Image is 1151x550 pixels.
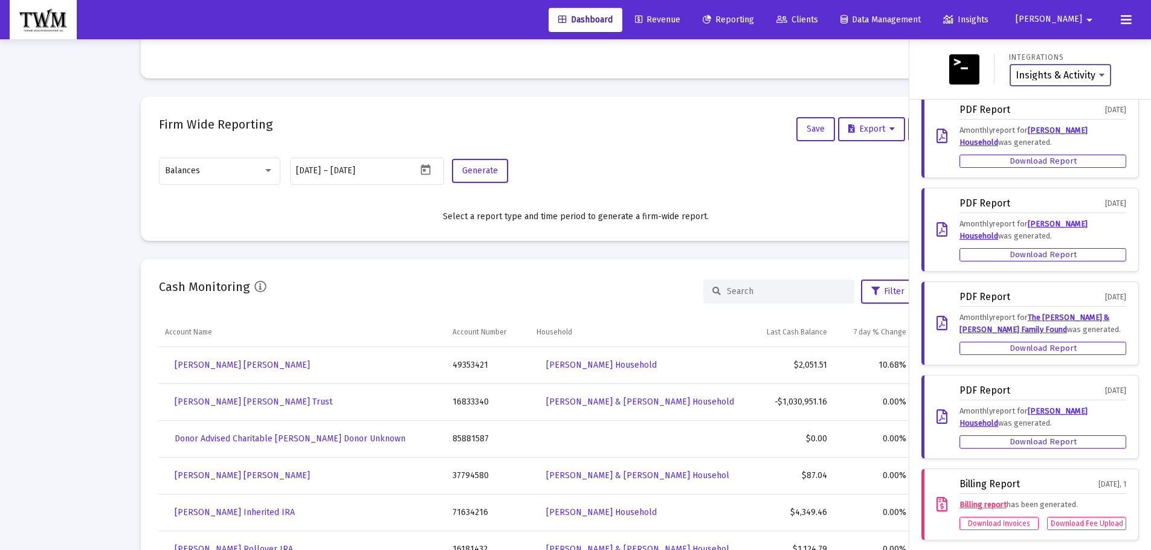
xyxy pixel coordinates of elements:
button: [PERSON_NAME] [1001,7,1111,31]
span: Clients [776,14,818,25]
a: Reporting [693,8,764,32]
span: [PERSON_NAME] [1016,14,1082,25]
span: Dashboard [558,14,613,25]
span: Insights [943,14,988,25]
span: Reporting [703,14,754,25]
mat-icon: arrow_drop_down [1082,8,1097,32]
a: Data Management [831,8,930,32]
a: Clients [767,8,828,32]
span: Revenue [635,14,680,25]
img: Dashboard [19,8,68,32]
a: Revenue [625,8,690,32]
a: Insights [933,8,998,32]
a: Dashboard [549,8,622,32]
span: Data Management [840,14,921,25]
